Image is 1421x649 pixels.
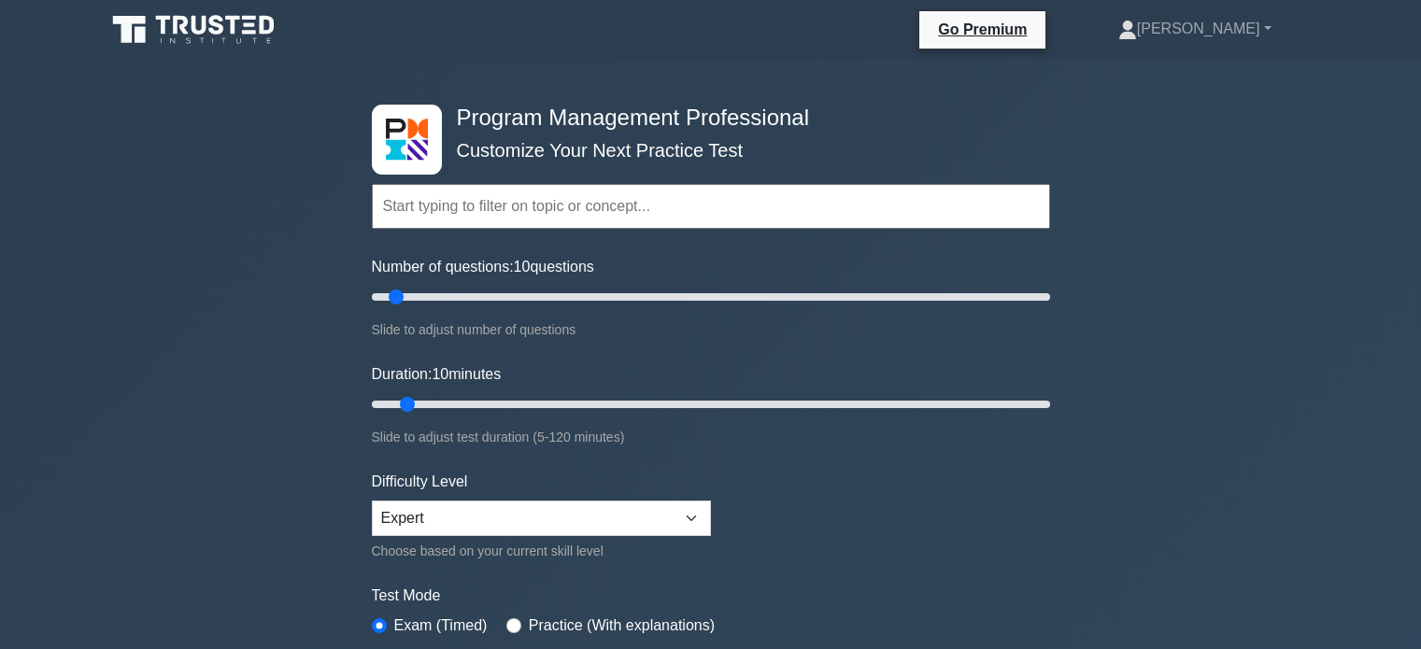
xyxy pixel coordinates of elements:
a: [PERSON_NAME] [1073,10,1316,48]
div: Choose based on your current skill level [372,540,711,562]
label: Duration: minutes [372,363,502,386]
span: 10 [432,366,448,382]
a: Go Premium [927,18,1038,41]
div: Slide to adjust test duration (5-120 minutes) [372,426,1050,448]
h4: Program Management Professional [449,105,959,132]
span: 10 [514,259,531,275]
label: Practice (With explanations) [529,614,715,637]
label: Number of questions: questions [372,256,594,278]
label: Difficulty Level [372,471,468,493]
div: Slide to adjust number of questions [372,318,1050,341]
label: Exam (Timed) [394,614,488,637]
label: Test Mode [372,585,1050,607]
input: Start typing to filter on topic or concept... [372,184,1050,229]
